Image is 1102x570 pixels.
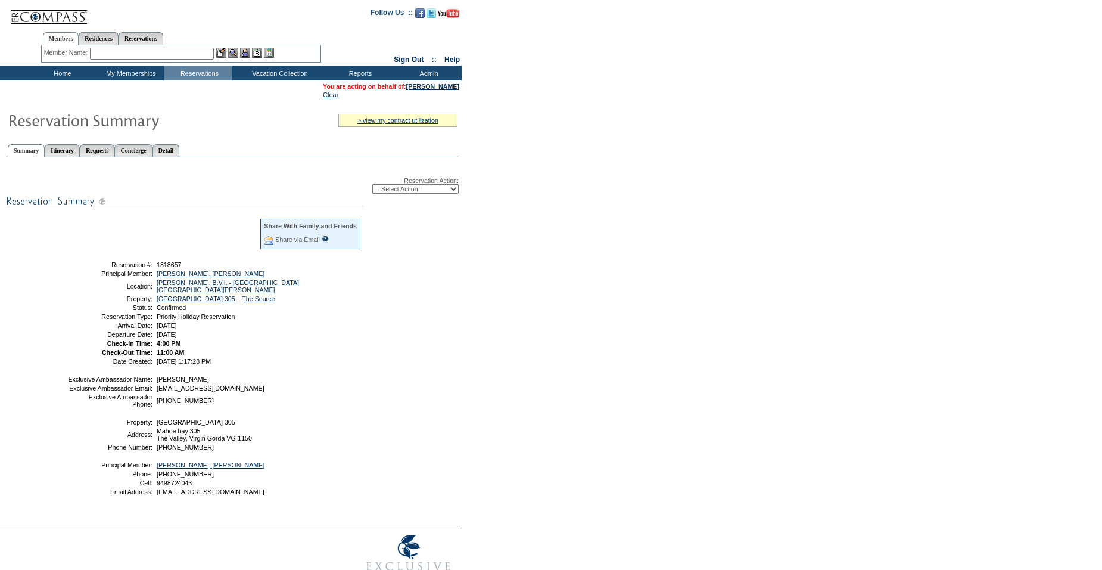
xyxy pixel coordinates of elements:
[444,55,460,64] a: Help
[242,295,275,302] a: The Source
[323,91,338,98] a: Clear
[157,340,180,347] span: 4:00 PM
[406,83,459,90] a: [PERSON_NAME]
[67,488,152,495] td: Email Address:
[157,313,235,320] span: Priority Holiday Reservation
[252,48,262,58] img: Reservations
[325,66,393,80] td: Reports
[79,32,119,45] a: Residences
[157,461,264,469] a: [PERSON_NAME], [PERSON_NAME]
[95,66,164,80] td: My Memberships
[371,7,413,21] td: Follow Us ::
[67,270,152,277] td: Principal Member:
[264,48,274,58] img: b_calculator.gif
[157,397,214,404] span: [PHONE_NUMBER]
[275,236,320,243] a: Share via Email
[67,322,152,329] td: Arrival Date:
[432,55,437,64] span: ::
[357,117,438,124] a: » view my contract utilization
[67,279,152,293] td: Location:
[157,261,182,268] span: 1818657
[102,349,152,356] strong: Check-Out Time:
[157,385,264,392] span: [EMAIL_ADDRESS][DOMAIN_NAME]
[427,12,436,19] a: Follow us on Twitter
[67,331,152,338] td: Departure Date:
[157,322,177,329] span: [DATE]
[415,8,425,18] img: Become our fan on Facebook
[43,32,79,45] a: Members
[157,270,264,277] a: [PERSON_NAME], [PERSON_NAME]
[427,8,436,18] img: Follow us on Twitter
[157,488,264,495] span: [EMAIL_ADDRESS][DOMAIN_NAME]
[164,66,232,80] td: Reservations
[216,48,226,58] img: b_edit.gif
[67,358,152,365] td: Date Created:
[157,331,177,338] span: [DATE]
[322,236,329,242] input: What is this?
[8,108,246,132] img: Reservaton Summary
[157,470,214,478] span: [PHONE_NUMBER]
[157,444,214,451] span: [PHONE_NUMBER]
[438,12,459,19] a: Subscribe to our YouTube Channel
[80,144,114,157] a: Requests
[67,304,152,311] td: Status:
[232,66,325,80] td: Vacation Collection
[157,349,184,356] span: 11:00 AM
[157,427,252,442] span: Mahoe bay 305 The Valley, Virgin Gorda VG-1150
[67,470,152,478] td: Phone:
[157,479,192,487] span: 9498724043
[157,279,299,293] a: [PERSON_NAME], B.V.I. - [GEOGRAPHIC_DATA] [GEOGRAPHIC_DATA][PERSON_NAME]
[67,313,152,320] td: Reservation Type:
[67,261,152,268] td: Reservation #:
[114,144,152,157] a: Concierge
[228,48,238,58] img: View
[107,340,152,347] strong: Check-In Time:
[157,419,235,426] span: [GEOGRAPHIC_DATA] 305
[67,461,152,469] td: Principal Member:
[45,144,80,157] a: Itinerary
[67,427,152,442] td: Address:
[240,48,250,58] img: Impersonate
[67,376,152,383] td: Exclusive Ambassador Name:
[157,376,209,383] span: [PERSON_NAME]
[394,55,424,64] a: Sign Out
[67,385,152,392] td: Exclusive Ambassador Email:
[27,66,95,80] td: Home
[44,48,90,58] div: Member Name:
[323,83,459,90] span: You are acting on behalf of:
[8,144,45,157] a: Summary
[67,295,152,302] td: Property:
[415,12,425,19] a: Become our fan on Facebook
[67,394,152,408] td: Exclusive Ambassador Phone:
[152,144,180,157] a: Detail
[393,66,462,80] td: Admin
[6,194,363,209] img: subTtlResSummary.gif
[264,222,357,230] div: Share With Family and Friends
[67,444,152,451] td: Phone Number:
[157,358,211,365] span: [DATE] 1:17:28 PM
[157,295,235,302] a: [GEOGRAPHIC_DATA] 305
[119,32,163,45] a: Reservations
[438,9,459,18] img: Subscribe to our YouTube Channel
[157,304,186,311] span: Confirmed
[6,177,459,194] div: Reservation Action:
[67,419,152,426] td: Property:
[67,479,152,487] td: Cell:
